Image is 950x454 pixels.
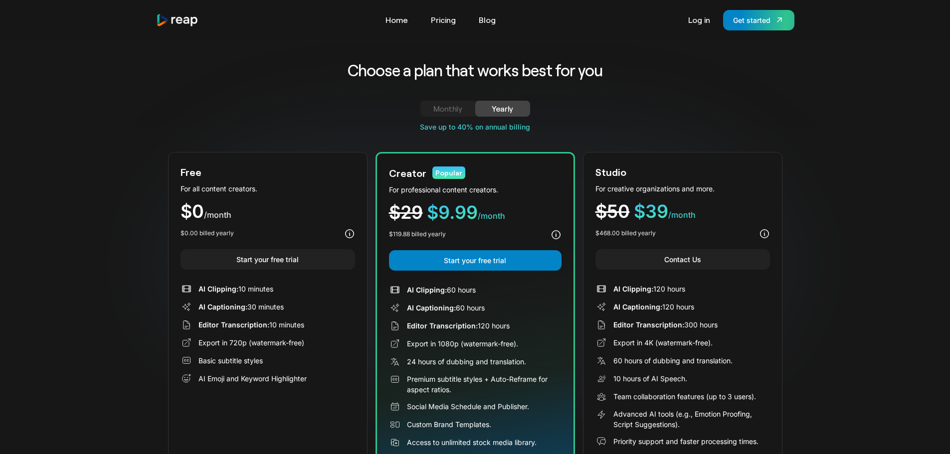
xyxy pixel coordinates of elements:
div: 10 minutes [198,284,273,294]
div: $468.00 billed yearly [595,229,656,238]
span: AI Clipping: [407,286,447,294]
span: AI Captioning: [198,303,247,311]
div: 30 minutes [198,302,284,312]
span: AI Captioning: [613,303,662,311]
div: 10 minutes [198,319,304,330]
a: Start your free trial [389,250,562,271]
a: Pricing [426,12,461,28]
a: Start your free trial [181,249,355,270]
div: AI Emoji and Keyword Highlighter [198,373,307,384]
div: Access to unlimited stock media library. [407,437,537,448]
span: Editor Transcription: [613,320,684,329]
div: For professional content creators. [389,184,562,195]
div: $0.00 billed yearly [181,229,234,238]
div: For creative organizations and more. [595,183,770,194]
span: Editor Transcription: [407,321,478,330]
div: Get started [733,15,770,25]
div: 120 hours [613,302,694,312]
div: Export in 720p (watermark-free) [198,337,304,348]
div: 60 hours [407,285,476,295]
div: 60 hours [407,303,485,313]
a: Home [380,12,413,28]
h2: Choose a plan that works best for you [269,60,681,81]
div: Popular [432,166,465,179]
div: Export in 1080p (watermark-free). [407,338,518,349]
div: 24 hours of dubbing and translation. [407,356,526,367]
span: $50 [595,200,630,222]
a: Log in [683,12,715,28]
span: AI Captioning: [407,303,456,312]
div: Advanced AI tools (e.g., Emotion Proofing, Script Suggestions). [613,409,770,430]
div: Social Media Schedule and Publisher. [407,401,529,412]
span: $39 [634,200,668,222]
span: $29 [389,201,423,223]
a: Blog [474,12,501,28]
div: 300 hours [613,319,718,330]
div: Team collaboration features (up to 3 users). [613,391,756,402]
div: 120 hours [613,284,685,294]
span: /month [478,211,505,221]
div: Export in 4K (watermark-free). [613,337,713,348]
div: Monthly [432,103,463,115]
a: Contact Us [595,249,770,270]
img: reap logo [156,13,199,27]
div: $0 [181,202,355,221]
a: Get started [723,10,794,30]
div: Basic subtitle styles [198,355,263,366]
div: 60 hours of dubbing and translation. [613,355,733,366]
div: Custom Brand Templates. [407,419,491,430]
span: AI Clipping: [613,285,653,293]
div: Premium subtitle styles + Auto-Reframe for aspect ratios. [407,374,562,395]
div: Studio [595,164,626,179]
span: Editor Transcription: [198,320,269,329]
div: $119.88 billed yearly [389,230,446,239]
div: Save up to 40% on annual billing [168,122,782,132]
span: AI Clipping: [198,285,238,293]
span: /month [668,210,696,220]
span: /month [204,210,231,220]
div: Yearly [487,103,518,115]
div: Priority support and faster processing times. [613,436,759,447]
div: 120 hours [407,320,510,331]
div: Free [181,164,201,179]
div: Creator [389,165,426,180]
div: 10 hours of AI Speech. [613,373,687,384]
span: $9.99 [427,201,478,223]
div: For all content creators. [181,183,355,194]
